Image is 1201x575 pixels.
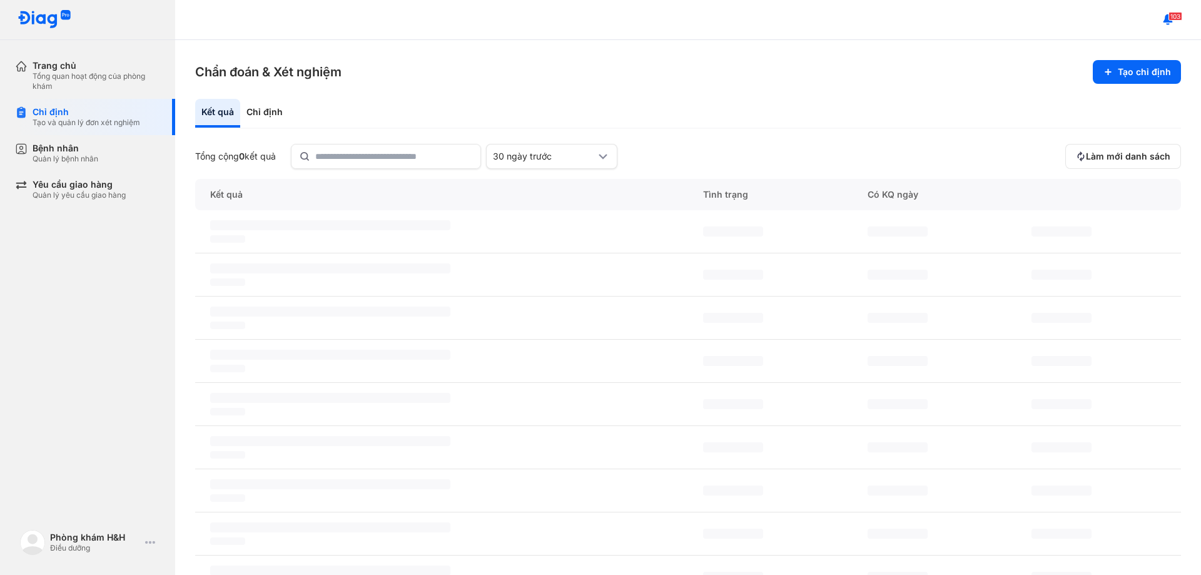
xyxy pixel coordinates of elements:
div: Kết quả [195,99,240,128]
div: Yêu cầu giao hàng [33,179,126,190]
span: ‌ [703,486,763,496]
span: ‌ [210,263,450,273]
span: ‌ [1031,529,1092,539]
span: Làm mới danh sách [1086,151,1170,162]
img: logo [20,530,45,555]
span: ‌ [703,270,763,280]
span: ‌ [868,356,928,366]
span: ‌ [210,350,450,360]
span: ‌ [868,442,928,452]
h3: Chẩn đoán & Xét nghiệm [195,63,342,81]
span: ‌ [868,399,928,409]
span: 0 [239,151,245,161]
span: ‌ [703,529,763,539]
div: Quản lý bệnh nhân [33,154,98,164]
span: 103 [1168,12,1182,21]
div: Điều dưỡng [50,543,140,553]
span: ‌ [868,313,928,323]
span: ‌ [210,220,450,230]
span: ‌ [210,235,245,243]
div: Tổng quan hoạt động của phòng khám [33,71,160,91]
span: ‌ [210,307,450,317]
div: Quản lý yêu cầu giao hàng [33,190,126,200]
div: Tạo và quản lý đơn xét nghiệm [33,118,140,128]
span: ‌ [868,226,928,237]
div: Kết quả [195,179,688,210]
span: ‌ [210,451,245,459]
span: ‌ [210,365,245,372]
span: ‌ [210,436,450,446]
span: ‌ [210,479,450,489]
span: ‌ [1031,399,1092,409]
span: ‌ [703,399,763,409]
div: Phòng khám H&H [50,532,140,543]
span: ‌ [210,522,450,532]
span: ‌ [210,322,245,329]
span: ‌ [210,278,245,286]
span: ‌ [210,537,245,545]
span: ‌ [703,313,763,323]
div: Tình trạng [688,179,853,210]
span: ‌ [210,393,450,403]
button: Làm mới danh sách [1065,144,1181,169]
div: Có KQ ngày [853,179,1017,210]
span: ‌ [868,529,928,539]
span: ‌ [868,270,928,280]
span: ‌ [1031,442,1092,452]
span: ‌ [703,226,763,237]
span: ‌ [868,486,928,496]
div: 30 ngày trước [493,151,595,162]
img: logo [18,10,71,29]
span: ‌ [1031,356,1092,366]
span: ‌ [1031,226,1092,237]
div: Chỉ định [240,99,289,128]
span: ‌ [1031,486,1092,496]
span: ‌ [1031,270,1092,280]
span: ‌ [703,442,763,452]
div: Bệnh nhân [33,143,98,154]
div: Trang chủ [33,60,160,71]
button: Tạo chỉ định [1093,60,1181,84]
span: ‌ [210,408,245,415]
span: ‌ [703,356,763,366]
span: ‌ [1031,313,1092,323]
span: ‌ [210,494,245,502]
div: Chỉ định [33,106,140,118]
div: Tổng cộng kết quả [195,151,276,162]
